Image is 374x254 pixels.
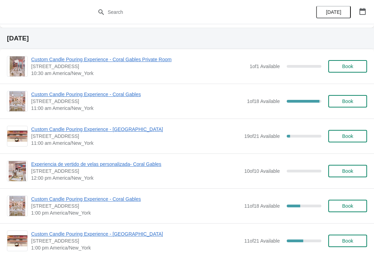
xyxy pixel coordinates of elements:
[326,9,341,15] span: [DATE]
[9,91,26,111] img: Custom Candle Pouring Experience - Coral Gables | 154 Giralda Avenue, Coral Gables, FL, USA | 11:...
[244,203,280,209] span: 11 of 18 Available
[31,91,243,98] span: Custom Candle Pouring Experience - Coral Gables
[342,238,353,244] span: Book
[342,98,353,104] span: Book
[328,60,367,73] button: Book
[31,56,246,63] span: Custom Candle Pouring Experience - Coral Gables Private Room
[31,105,243,112] span: 11:00 am America/New_York
[342,203,353,209] span: Book
[10,56,25,76] img: Custom Candle Pouring Experience - Coral Gables Private Room | 154 Giralda Avenue, Coral Gables, ...
[9,196,26,216] img: Custom Candle Pouring Experience - Coral Gables | 154 Giralda Avenue, Coral Gables, FL, USA | 1:0...
[31,63,246,70] span: [STREET_ADDRESS]
[31,231,241,237] span: Custom Candle Pouring Experience - [GEOGRAPHIC_DATA]
[342,168,353,174] span: Book
[7,35,367,42] h2: [DATE]
[328,200,367,212] button: Book
[31,133,241,140] span: [STREET_ADDRESS]
[342,133,353,139] span: Book
[31,161,241,168] span: Experiencia de vertido de velas personalizada- Coral Gables
[31,196,241,203] span: Custom Candle Pouring Experience - Coral Gables
[250,64,280,69] span: 1 of 1 Available
[31,237,241,244] span: [STREET_ADDRESS]
[244,238,280,244] span: 11 of 21 Available
[7,235,27,247] img: Custom Candle Pouring Experience - Fort Lauderdale | 914 East Las Olas Boulevard, Fort Lauderdale...
[316,6,351,18] button: [DATE]
[31,244,241,251] span: 1:00 pm America/New_York
[7,131,27,142] img: Custom Candle Pouring Experience - Fort Lauderdale | 914 East Las Olas Boulevard, Fort Lauderdale...
[342,64,353,69] span: Book
[31,168,241,175] span: [STREET_ADDRESS]
[244,133,280,139] span: 19 of 21 Available
[328,130,367,142] button: Book
[31,98,243,105] span: [STREET_ADDRESS]
[244,168,280,174] span: 10 of 10 Available
[328,165,367,177] button: Book
[31,126,241,133] span: Custom Candle Pouring Experience - [GEOGRAPHIC_DATA]
[31,70,246,77] span: 10:30 am America/New_York
[107,6,280,18] input: Search
[247,98,280,104] span: 1 of 18 Available
[31,203,241,209] span: [STREET_ADDRESS]
[31,209,241,216] span: 1:00 pm America/New_York
[9,161,26,181] img: Experiencia de vertido de velas personalizada- Coral Gables | 154 Giralda Avenue, Coral Gables, F...
[31,140,241,147] span: 11:00 am America/New_York
[328,95,367,107] button: Book
[31,175,241,181] span: 12:00 pm America/New_York
[328,235,367,247] button: Book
